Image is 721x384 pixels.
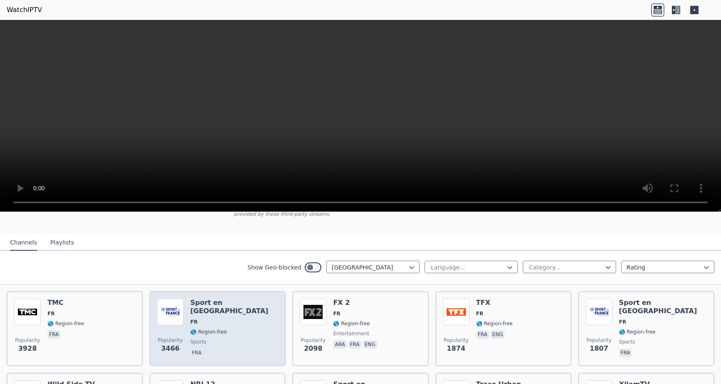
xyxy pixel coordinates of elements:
[619,319,626,325] span: FR
[10,235,37,251] button: Channels
[447,344,465,354] span: 1874
[47,299,84,307] h6: TMC
[363,340,377,349] p: eng
[443,299,470,325] img: TFX
[247,263,301,272] label: Show Geo-blocked
[333,310,340,317] span: FR
[619,349,632,357] p: fra
[157,299,184,325] img: Sport en France
[348,340,361,349] p: fra
[14,299,41,325] img: TMC
[590,344,609,354] span: 1807
[190,329,227,335] span: 🌎 Region-free
[18,344,37,354] span: 3928
[190,339,206,345] span: sports
[190,349,203,357] p: fra
[190,319,197,325] span: FR
[587,337,612,344] span: Popularity
[47,310,55,317] span: FR
[47,330,60,339] p: fra
[476,299,513,307] h6: TFX
[619,299,707,315] h6: Sport en [GEOGRAPHIC_DATA]
[333,320,370,327] span: 🌎 Region-free
[619,339,635,345] span: sports
[476,310,483,317] span: FR
[586,299,612,325] img: Sport en France
[50,235,74,251] button: Playlists
[158,337,183,344] span: Popularity
[300,299,326,325] img: FX 2
[7,5,42,15] a: WatchIPTV
[619,329,656,335] span: 🌎 Region-free
[304,344,323,354] span: 2098
[444,337,469,344] span: Popularity
[301,337,326,344] span: Popularity
[15,337,40,344] span: Popularity
[161,344,180,354] span: 3466
[476,330,489,339] p: fra
[333,330,369,337] span: entertainment
[491,330,505,339] p: eng
[47,320,84,327] span: 🌎 Region-free
[476,320,513,327] span: 🌎 Region-free
[333,340,346,349] p: ara
[333,299,378,307] h6: FX 2
[190,299,278,315] h6: Sport en [GEOGRAPHIC_DATA]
